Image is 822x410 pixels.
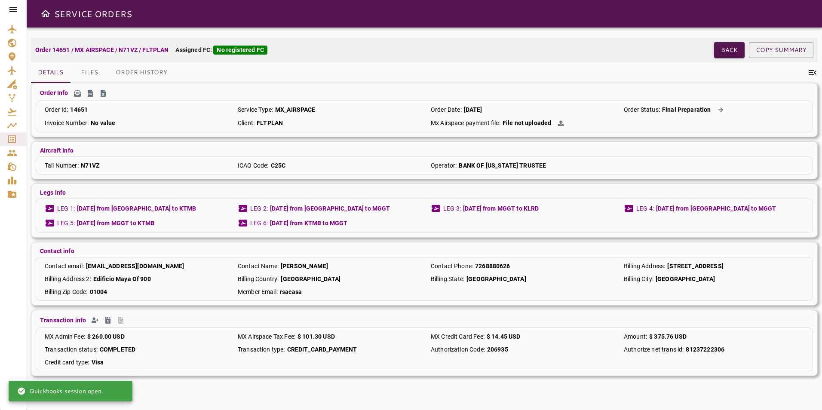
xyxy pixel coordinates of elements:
p: Billing State : [431,275,464,283]
button: Action [555,119,567,128]
p: LEG 5 : [57,219,75,227]
p: Order Info [40,89,68,97]
span: Create Quickbooks Contact [89,315,101,326]
p: Transaction status : [45,345,98,354]
p: MX Credit Card Fee : [431,332,485,341]
p: LEG 4 : [636,204,654,213]
span: Send SENEAM Email [72,88,83,99]
p: N71VZ [81,161,100,170]
button: Back [714,42,745,58]
p: Order 14651 / MX AIRSPACE / N71VZ / FLTPLAN [35,46,169,55]
p: Order Id : [45,105,68,114]
button: Open drawer [37,5,54,22]
p: COMPLETED [100,345,135,354]
p: $ 14.45 USD [487,332,521,341]
p: 01004 [90,288,107,296]
p: [DATE] [464,105,482,114]
p: Aircraft Info [40,146,74,155]
p: [DATE] from KTMB to MGGT [270,219,348,227]
p: MX Admin Fee : [45,332,85,341]
p: Member Email : [238,288,278,296]
p: Edificio Maya Of 900 [93,275,151,283]
span: Create Preinvoice [102,315,113,326]
p: File not uploaded [503,119,552,127]
p: [DATE] from MGGT to KTMB [77,219,155,227]
p: Billing Address 2 : [45,275,91,283]
p: Billing Address : [624,262,665,270]
p: Order Date : [431,105,462,114]
p: Billing City : [624,275,653,283]
span: Operation Details [98,88,109,99]
p: FLTPLAN [257,119,283,127]
p: Legs info [40,188,66,197]
p: [GEOGRAPHIC_DATA] [656,275,715,283]
p: $ 101.30 USD [298,332,335,341]
p: ICAO Code : [238,161,269,170]
p: MX Airspace Tax Fee : [238,332,295,341]
p: Billing Country : [238,275,279,283]
p: Service Type : [238,105,273,114]
p: Billing Zip Code : [45,288,88,296]
p: LEG 3 : [443,204,461,213]
button: Details [31,62,70,83]
span: Create Invoice [115,315,126,326]
p: Invoice Number : [45,119,89,127]
h6: SERVICE ORDERS [54,7,132,21]
p: C25C [271,161,286,170]
button: COPY SUMMARY [749,42,813,58]
p: Authorization Code : [431,345,485,354]
button: Action [715,105,727,114]
p: [GEOGRAPHIC_DATA] [466,275,526,283]
p: Tail Number : [45,161,79,170]
p: LEG 2 : [250,204,268,213]
p: Final Preparation [662,105,711,114]
p: Contact Phone : [431,262,473,270]
p: [DATE] from MGGT to KLRD [463,204,539,213]
p: 14651 [70,105,88,114]
p: BANK OF [US_STATE] TRUSTEE [459,161,546,170]
p: rsacasa [280,288,302,296]
p: CREDIT_CARD_PAYMENT [287,345,357,354]
p: Mx Airspace payment file : [431,119,500,127]
div: No registered FC [213,46,267,55]
p: Credit card type : [45,358,89,367]
p: Order Status : [624,105,660,114]
p: Transaction info [40,316,86,324]
p: No value [91,119,115,127]
p: Transaction type : [238,345,285,354]
p: Visa [92,358,104,367]
p: MX_AIRSPACE [275,105,316,114]
button: Order History [109,62,174,83]
p: LEG 1 : [57,204,75,213]
p: [DATE] from [GEOGRAPHIC_DATA] to KTMB [77,204,196,213]
p: LEG 6 : [250,219,268,227]
p: Client : [238,119,255,127]
p: Operator : [431,161,457,170]
p: Authorize net trans id : [624,345,684,354]
p: [EMAIL_ADDRESS][DOMAIN_NAME] [86,262,184,270]
p: [PERSON_NAME] [281,262,328,270]
span: SENEAM CSV [85,88,96,99]
p: [GEOGRAPHIC_DATA] [281,275,340,283]
p: [DATE] from [GEOGRAPHIC_DATA] to MGGT [270,204,390,213]
button: Files [70,62,109,83]
p: [DATE] from [GEOGRAPHIC_DATA] to MGGT [656,204,776,213]
p: Contact email : [45,262,84,270]
p: $ 260.00 USD [87,332,125,341]
p: [STREET_ADDRESS] [667,262,723,270]
p: Assigned FC: [175,46,267,55]
p: $ 375.76 USD [649,332,687,341]
p: Amount : [624,332,647,341]
p: 206935 [487,345,508,354]
p: Contact info [40,247,74,255]
p: Contact Name : [238,262,279,270]
p: 81237222306 [686,345,724,354]
p: 7268880626 [475,262,510,270]
div: Quickbooks session open [17,383,101,399]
